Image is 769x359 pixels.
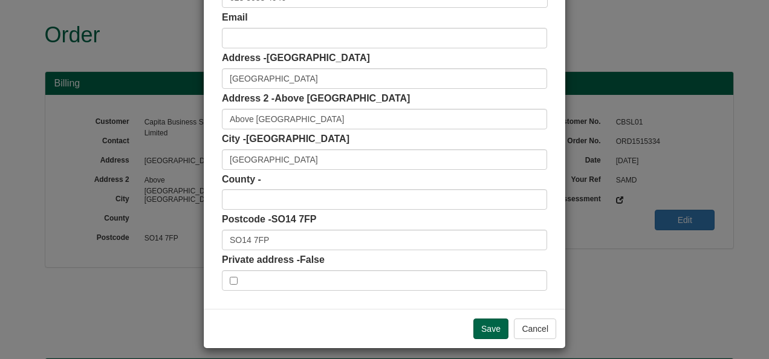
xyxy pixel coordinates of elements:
label: County - [222,173,261,187]
label: Email [222,11,248,25]
label: City - [222,132,349,146]
label: Postcode - [222,213,317,227]
span: False [300,254,325,265]
span: [GEOGRAPHIC_DATA] [267,53,370,63]
label: Address - [222,51,370,65]
span: Above [GEOGRAPHIC_DATA] [274,93,410,103]
button: Cancel [514,319,556,339]
label: Address 2 - [222,92,410,106]
label: Private address - [222,253,325,267]
input: Save [473,319,508,339]
span: [GEOGRAPHIC_DATA] [246,134,349,144]
span: SO14 7FP [271,214,317,224]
